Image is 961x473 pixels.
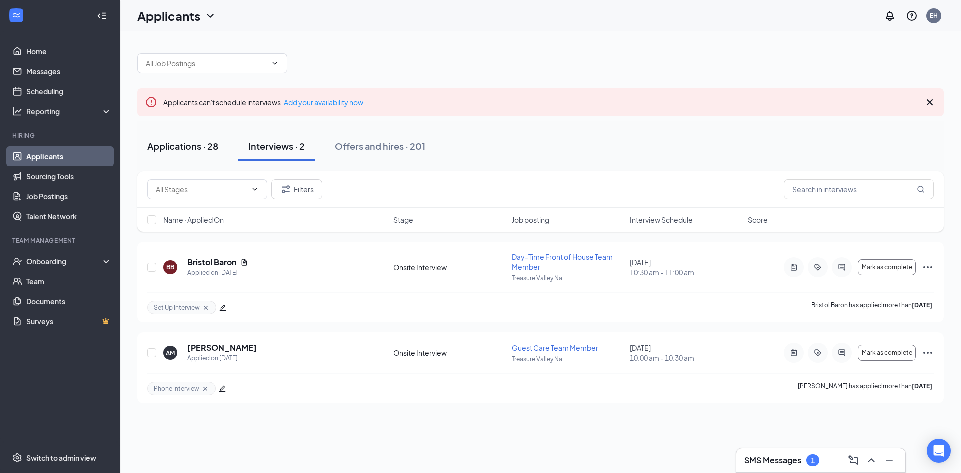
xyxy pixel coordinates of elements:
[512,215,549,225] span: Job posting
[26,61,112,81] a: Messages
[248,140,305,152] div: Interviews · 2
[630,343,742,363] div: [DATE]
[26,186,112,206] a: Job Postings
[154,384,199,393] span: Phone Interview
[883,454,895,466] svg: Minimize
[393,348,506,358] div: Onsite Interview
[147,140,218,152] div: Applications · 28
[630,257,742,277] div: [DATE]
[12,256,22,266] svg: UserCheck
[201,385,209,393] svg: Cross
[204,10,216,22] svg: ChevronDown
[393,262,506,272] div: Onsite Interview
[202,304,210,312] svg: Cross
[145,96,157,108] svg: Error
[166,263,174,271] div: BB
[881,452,897,468] button: Minimize
[811,456,815,465] div: 1
[187,268,248,278] div: Applied on [DATE]
[280,183,292,195] svg: Filter
[219,385,226,392] span: edit
[912,301,932,309] b: [DATE]
[240,258,248,266] svg: Document
[865,454,877,466] svg: ChevronUp
[12,236,110,245] div: Team Management
[812,349,824,357] svg: ActiveTag
[146,58,267,69] input: All Job Postings
[163,98,363,107] span: Applicants can't schedule interviews.
[219,304,226,311] span: edit
[251,185,259,193] svg: ChevronDown
[912,382,932,390] b: [DATE]
[26,41,112,61] a: Home
[512,355,624,363] p: Treasure Valley Na ...
[922,347,934,359] svg: Ellipses
[862,349,912,356] span: Mark as complete
[512,274,624,282] p: Treasure Valley Na ...
[26,453,96,463] div: Switch to admin view
[858,345,916,361] button: Mark as complete
[924,96,936,108] svg: Cross
[863,452,879,468] button: ChevronUp
[187,342,257,353] h5: [PERSON_NAME]
[811,301,934,314] p: Bristol Baron has applied more than .
[187,353,257,363] div: Applied on [DATE]
[812,263,824,271] svg: ActiveTag
[26,291,112,311] a: Documents
[284,98,363,107] a: Add your availability now
[271,59,279,67] svg: ChevronDown
[922,261,934,273] svg: Ellipses
[845,452,861,468] button: ComposeMessage
[858,259,916,275] button: Mark as complete
[836,263,848,271] svg: ActiveChat
[335,140,425,152] div: Offers and hires · 201
[12,453,22,463] svg: Settings
[154,303,200,312] span: Set Up Interview
[930,11,938,20] div: EH
[26,206,112,226] a: Talent Network
[862,264,912,271] span: Mark as complete
[906,10,918,22] svg: QuestionInfo
[927,439,951,463] div: Open Intercom Messenger
[744,455,801,466] h3: SMS Messages
[630,215,693,225] span: Interview Schedule
[163,215,224,225] span: Name · Applied On
[784,179,934,199] input: Search in interviews
[836,349,848,357] svg: ActiveChat
[847,454,859,466] svg: ComposeMessage
[884,10,896,22] svg: Notifications
[26,271,112,291] a: Team
[26,146,112,166] a: Applicants
[12,106,22,116] svg: Analysis
[393,215,413,225] span: Stage
[187,257,236,268] h5: Bristol Baron
[630,267,742,277] span: 10:30 am - 11:00 am
[26,256,103,266] div: Onboarding
[26,311,112,331] a: SurveysCrown
[26,106,112,116] div: Reporting
[798,382,934,395] p: [PERSON_NAME] has applied more than .
[917,185,925,193] svg: MagnifyingGlass
[788,349,800,357] svg: ActiveNote
[156,184,247,195] input: All Stages
[630,353,742,363] span: 10:00 am - 10:30 am
[12,131,110,140] div: Hiring
[97,11,107,21] svg: Collapse
[512,343,598,352] span: Guest Care Team Member
[512,252,613,271] span: Day-Time Front of House Team Member
[26,81,112,101] a: Scheduling
[137,7,200,24] h1: Applicants
[748,215,768,225] span: Score
[11,10,21,20] svg: WorkstreamLogo
[271,179,322,199] button: Filter Filters
[26,166,112,186] a: Sourcing Tools
[166,349,175,357] div: AM
[788,263,800,271] svg: ActiveNote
